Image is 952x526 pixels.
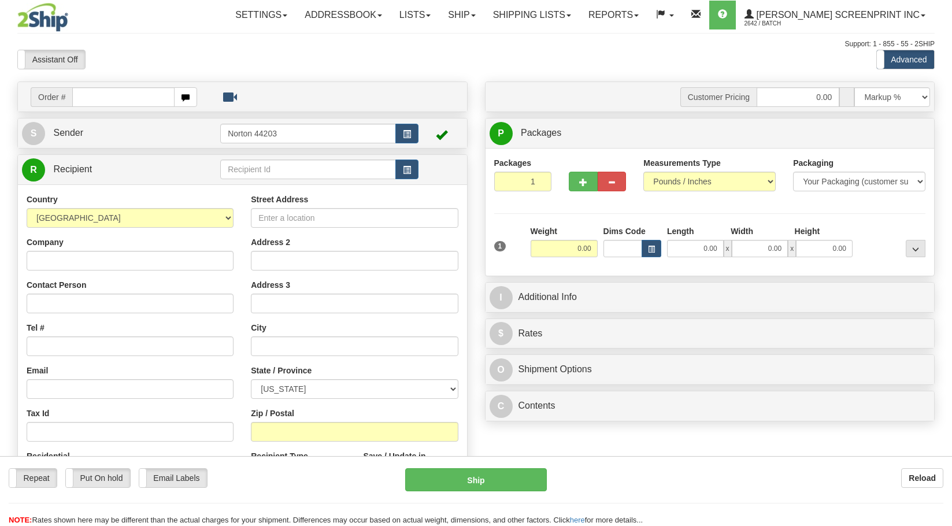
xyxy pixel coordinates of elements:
label: Street Address [251,194,308,205]
span: NOTE: [9,516,32,524]
span: Packages [521,128,561,138]
label: Height [795,225,820,237]
span: Order # [31,87,72,107]
a: here [570,516,585,524]
label: Tel # [27,322,45,334]
a: S Sender [22,121,220,145]
label: Packaging [793,157,834,169]
label: Assistant Off [18,50,85,69]
img: logo2642.jpg [17,3,68,32]
label: Email Labels [139,469,207,487]
a: Reports [580,1,647,29]
a: OShipment Options [490,358,931,381]
label: Tax Id [27,408,49,419]
div: ... [906,240,925,257]
label: City [251,322,266,334]
a: [PERSON_NAME] Screenprint Inc 2642 / batch [736,1,934,29]
a: Lists [391,1,439,29]
a: $Rates [490,322,931,346]
span: 2642 / batch [744,18,831,29]
span: x [788,240,796,257]
label: Dims Code [603,225,646,237]
label: Put On hold [66,469,130,487]
span: 1 [494,241,506,251]
label: Repeat [9,469,57,487]
label: State / Province [251,365,312,376]
label: Measurements Type [643,157,721,169]
label: Email [27,365,48,376]
span: $ [490,322,513,345]
a: Ship [439,1,484,29]
span: S [22,122,45,145]
span: I [490,286,513,309]
span: R [22,158,45,181]
span: Customer Pricing [680,87,757,107]
iframe: chat widget [925,204,951,322]
label: Zip / Postal [251,408,294,419]
a: CContents [490,394,931,418]
input: Recipient Id [220,160,396,179]
label: Packages [494,157,532,169]
a: R Recipient [22,158,198,181]
a: Shipping lists [484,1,580,29]
label: Address 2 [251,236,290,248]
a: Addressbook [296,1,391,29]
b: Reload [909,473,936,483]
label: Company [27,236,64,248]
label: Advanced [877,50,934,69]
label: Residential [27,450,70,462]
input: Enter a location [251,208,458,228]
span: C [490,395,513,418]
label: Weight [531,225,557,237]
label: Width [731,225,753,237]
label: Country [27,194,58,205]
label: Length [667,225,694,237]
label: Save / Update in Address Book [363,450,458,473]
span: [PERSON_NAME] Screenprint Inc [754,10,920,20]
a: P Packages [490,121,931,145]
span: Sender [53,128,83,138]
label: Address 3 [251,279,290,291]
a: Settings [227,1,296,29]
span: Recipient [53,164,92,174]
label: Recipient Type [251,450,308,462]
a: IAdditional Info [490,286,931,309]
button: Ship [405,468,546,491]
span: P [490,122,513,145]
input: Sender Id [220,124,396,143]
button: Reload [901,468,943,488]
div: Support: 1 - 855 - 55 - 2SHIP [17,39,935,49]
span: x [724,240,732,257]
label: Contact Person [27,279,86,291]
span: O [490,358,513,381]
